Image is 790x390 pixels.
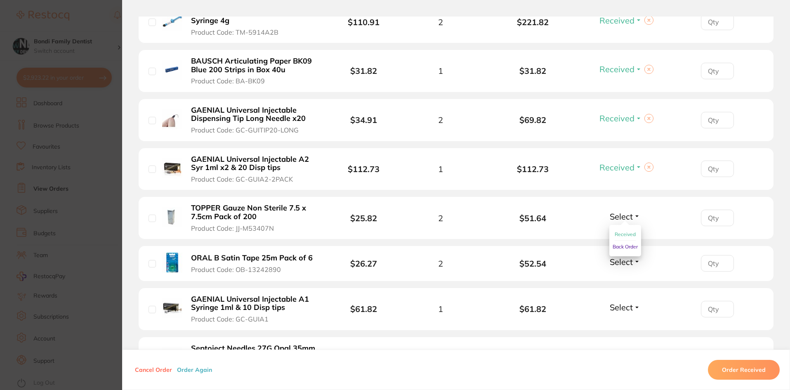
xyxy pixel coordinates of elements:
[615,228,636,241] button: Received
[438,259,443,268] span: 2
[175,366,215,373] button: Order Again
[644,65,653,74] button: Clear selection
[487,17,579,27] b: $221.82
[701,112,734,128] input: Qty
[701,255,734,272] input: Qty
[607,257,643,267] button: Select
[191,77,265,85] span: Product Code: BA-BK09
[597,113,644,123] button: Received
[599,15,634,26] span: Received
[191,126,299,134] span: Product Code: GC-GUITIP20-LONG
[438,66,443,76] span: 1
[189,106,321,135] button: GAENIAL Universal Injectable Dispensing Tip Long Needle x20 Product Code: GC-GUITIP20-LONG
[191,8,318,25] b: FILTEK SUPREME XTE Body A2 Syringe 4g
[191,204,318,221] b: TOPPER Gauze Non Sterile 7.5 x 7.5cm Pack of 200
[438,304,443,314] span: 1
[597,162,644,173] button: Received
[487,259,579,268] b: $52.54
[348,17,380,27] b: $110.91
[191,175,293,183] span: Product Code: GC-GUIA2-2PACK
[438,164,443,174] span: 1
[348,164,380,174] b: $112.73
[189,57,321,85] button: BAUSCH Articulating Paper BK09 Blue 200 Strips in Box 40u Product Code: BA-BK09
[132,366,175,373] button: Cancel Order
[599,162,634,173] span: Received
[191,57,318,74] b: BAUSCH Articulating Paper BK09 Blue 200 Strips in Box 40u
[701,63,734,79] input: Qty
[162,298,182,318] img: GAENIAL Universal Injectable A1 Syringe 1ml & 10 Disp tips
[610,302,633,312] span: Select
[597,15,644,26] button: Received
[613,241,638,253] button: Back Order
[644,163,653,172] button: Clear selection
[350,258,377,269] b: $26.27
[350,115,377,125] b: $34.91
[708,360,780,380] button: Order Received
[191,315,269,323] span: Product Code: GC-GUIA1
[162,11,182,31] img: FILTEK SUPREME XTE Body A2 Syringe 4g
[701,301,734,317] input: Qty
[701,14,734,30] input: Qty
[610,211,633,222] span: Select
[487,304,579,314] b: $61.82
[350,304,377,314] b: $61.82
[189,344,321,373] button: Septoject Needles 27G Opal 35mm Box of 100 Product Code: SP-12433W
[610,257,633,267] span: Select
[189,203,321,232] button: TOPPER Gauze Non Sterile 7.5 x 7.5cm Pack of 200 Product Code: JJ-M53407N
[350,213,377,223] b: $25.82
[162,347,182,367] img: Septoject Needles 27G Opal 35mm Box of 100
[191,106,318,123] b: GAENIAL Universal Injectable Dispensing Tip Long Needle x20
[162,109,182,129] img: GAENIAL Universal Injectable Dispensing Tip Long Needle x20
[701,210,734,226] input: Qty
[162,207,182,227] img: TOPPER Gauze Non Sterile 7.5 x 7.5cm Pack of 200
[487,164,579,174] b: $112.73
[701,161,734,177] input: Qty
[597,64,644,74] button: Received
[487,213,579,223] b: $51.64
[189,295,321,324] button: GAENIAL Universal Injectable A1 Syringe 1ml & 10 Disp tips Product Code: GC-GUIA1
[191,225,274,232] span: Product Code: JJ-M53407N
[438,17,443,27] span: 2
[438,213,443,223] span: 2
[644,16,653,25] button: Clear selection
[191,266,281,273] span: Product Code: OB-13242890
[162,253,182,273] img: ORAL B Satin Tape 25m Pack of 6
[487,66,579,76] b: $31.82
[189,7,321,36] button: FILTEK SUPREME XTE Body A2 Syringe 4g Product Code: TM-5914A2B
[613,243,638,250] span: Back Order
[607,302,643,312] button: Select
[191,155,318,172] b: GAENIAL Universal Injectable A2 Syr 1ml x2 & 20 Disp tips
[189,253,321,274] button: ORAL B Satin Tape 25m Pack of 6 Product Code: OB-13242890
[162,158,182,178] img: GAENIAL Universal Injectable A2 Syr 1ml x2 & 20 Disp tips
[191,344,318,361] b: Septoject Needles 27G Opal 35mm Box of 100
[162,60,182,80] img: BAUSCH Articulating Paper BK09 Blue 200 Strips in Box 40u
[599,113,634,123] span: Received
[487,115,579,125] b: $69.82
[438,115,443,125] span: 2
[191,28,278,36] span: Product Code: TM-5914A2B
[644,114,653,123] button: Clear selection
[599,64,634,74] span: Received
[191,254,313,262] b: ORAL B Satin Tape 25m Pack of 6
[607,211,643,222] button: Select
[615,231,636,237] span: Received
[189,155,321,184] button: GAENIAL Universal Injectable A2 Syr 1ml x2 & 20 Disp tips Product Code: GC-GUIA2-2PACK
[191,295,318,312] b: GAENIAL Universal Injectable A1 Syringe 1ml & 10 Disp tips
[350,66,377,76] b: $31.82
